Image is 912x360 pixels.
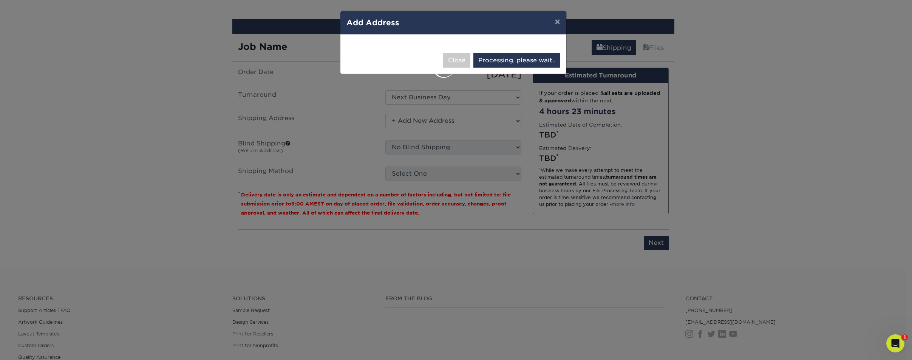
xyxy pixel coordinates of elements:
button: Close [443,53,470,68]
button: × [549,11,566,32]
iframe: Intercom live chat [886,334,904,352]
h4: Add Address [346,17,560,28]
button: Processing, please wait.. [473,53,560,68]
span: 1 [902,334,908,340]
